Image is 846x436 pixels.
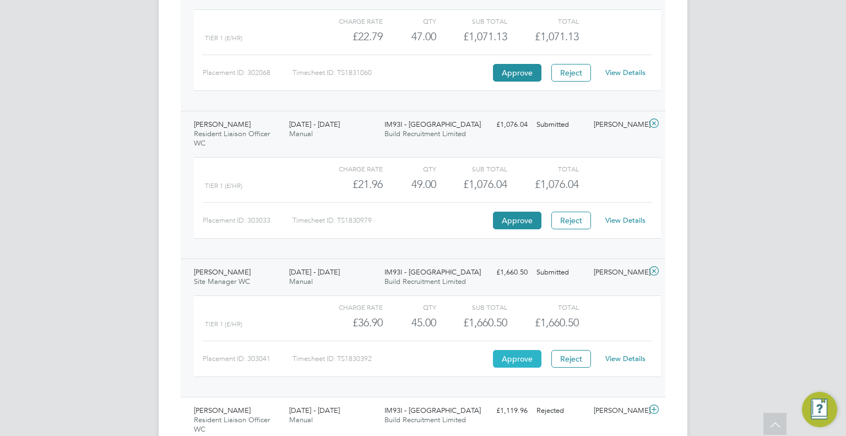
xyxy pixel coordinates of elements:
a: View Details [605,68,646,77]
div: Submitted [532,263,589,282]
div: Timesheet ID: TS1831060 [292,64,490,82]
div: [PERSON_NAME] [589,116,647,134]
span: Manual [289,277,313,286]
div: £1,119.96 [475,402,532,420]
div: 45.00 [383,314,436,332]
div: £36.90 [312,314,383,332]
div: £1,660.50 [475,263,532,282]
div: £22.79 [312,28,383,46]
button: Engage Resource Center [802,392,837,427]
div: £1,071.13 [436,28,507,46]
div: £21.96 [312,175,383,193]
span: Manual [289,129,313,138]
span: [PERSON_NAME] [194,406,251,415]
span: Tier 1 (£/HR) [205,34,242,42]
span: £1,660.50 [535,316,579,329]
div: Total [507,14,578,28]
div: 47.00 [383,28,436,46]
div: Placement ID: 303041 [203,350,292,368]
button: Approve [493,212,541,229]
button: Reject [551,350,591,368]
div: Charge rate [312,162,383,175]
span: Build Recruitment Limited [384,415,466,424]
div: Submitted [532,116,589,134]
div: Sub Total [436,300,507,314]
div: Timesheet ID: TS1830979 [292,212,490,229]
div: Rejected [532,402,589,420]
div: £1,076.04 [436,175,507,193]
span: Resident Liaison Officer WC [194,129,270,148]
a: View Details [605,216,646,225]
div: 49.00 [383,175,436,193]
span: £1,071.13 [535,30,579,43]
span: IM93I - [GEOGRAPHIC_DATA] [384,267,481,277]
div: QTY [383,14,436,28]
div: Charge rate [312,300,383,314]
span: [DATE] - [DATE] [289,120,340,129]
div: Total [507,300,578,314]
div: Sub Total [436,14,507,28]
div: Placement ID: 303033 [203,212,292,229]
span: Resident Liaison Officer WC [194,415,270,434]
div: Sub Total [436,162,507,175]
span: [PERSON_NAME] [194,267,251,277]
button: Approve [493,350,541,368]
span: Build Recruitment Limited [384,277,466,286]
div: QTY [383,162,436,175]
div: £1,660.50 [436,314,507,332]
div: Placement ID: 302068 [203,64,292,82]
span: IM93I - [GEOGRAPHIC_DATA] [384,406,481,415]
div: [PERSON_NAME] [589,402,647,420]
span: [DATE] - [DATE] [289,267,340,277]
a: View Details [605,354,646,363]
span: Build Recruitment Limited [384,129,466,138]
span: Manual [289,415,313,424]
div: Charge rate [312,14,383,28]
span: IM93I - [GEOGRAPHIC_DATA] [384,120,481,129]
span: Tier 1 (£/HR) [205,182,242,190]
button: Approve [493,64,541,82]
div: QTY [383,300,436,314]
span: £1,076.04 [535,177,579,191]
span: Tier 1 (£/HR) [205,320,242,328]
span: [PERSON_NAME] [194,120,251,129]
span: Site Manager WC [194,277,250,286]
div: £1,076.04 [475,116,532,134]
div: [PERSON_NAME] [589,263,647,282]
div: Timesheet ID: TS1830392 [292,350,490,368]
button: Reject [551,212,591,229]
div: Total [507,162,578,175]
button: Reject [551,64,591,82]
span: [DATE] - [DATE] [289,406,340,415]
